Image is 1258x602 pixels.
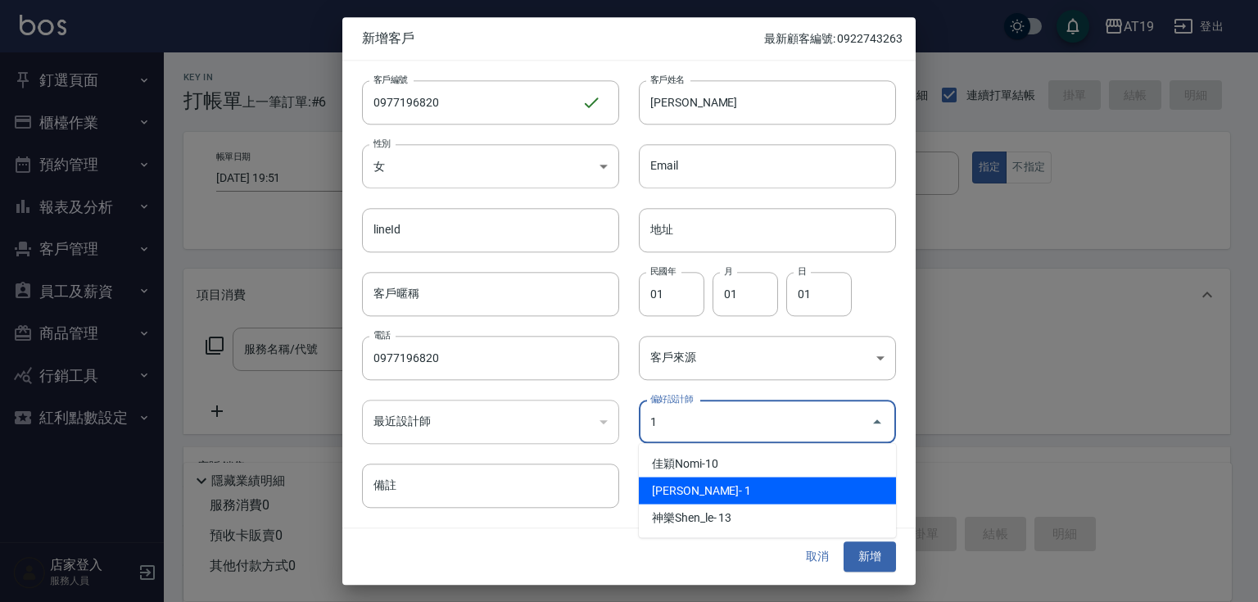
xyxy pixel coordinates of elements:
[650,73,685,85] label: 客戶姓名
[639,505,896,532] li: 神樂Shen_le- 13
[798,265,806,277] label: 日
[844,542,896,573] button: 新增
[724,265,732,277] label: 月
[362,144,619,188] div: 女
[764,30,903,48] p: 最新顧客編號: 0922743263
[791,542,844,573] button: 取消
[639,478,896,505] li: [PERSON_NAME]- 1
[864,409,890,435] button: Close
[373,73,408,85] label: 客戶編號
[373,137,391,149] label: 性別
[639,450,896,478] li: 佳穎Nomi-10
[650,392,693,405] label: 偏好設計師
[373,328,391,341] label: 電話
[650,265,676,277] label: 民國年
[362,30,764,47] span: 新增客戶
